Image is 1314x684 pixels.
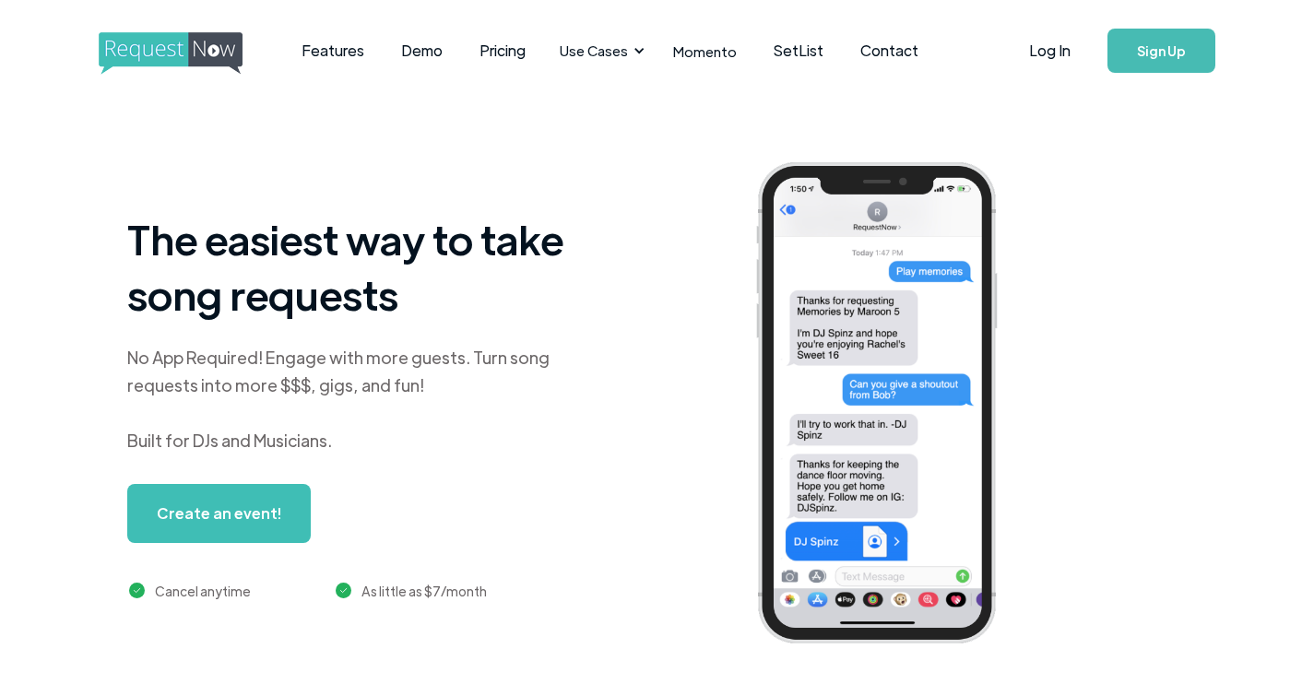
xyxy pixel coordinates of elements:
a: Sign Up [1107,29,1215,73]
a: Contact [842,22,937,79]
a: Momento [655,24,755,78]
div: Use Cases [549,22,650,79]
a: SetList [755,22,842,79]
div: No App Required! Engage with more guests. Turn song requests into more $$$, gigs, and fun! Built ... [127,344,588,454]
img: iphone screenshot [735,149,1047,663]
a: Log In [1011,18,1089,83]
img: green checkmark [129,583,145,598]
img: requestnow logo [99,32,277,75]
a: Pricing [461,22,544,79]
a: Demo [383,22,461,79]
div: Cancel anytime [155,580,251,602]
div: As little as $7/month [361,580,487,602]
a: Create an event! [127,484,311,543]
a: home [99,32,237,69]
a: Features [283,22,383,79]
h1: The easiest way to take song requests [127,211,588,322]
img: green checkmark [336,583,351,598]
div: Use Cases [560,41,628,61]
